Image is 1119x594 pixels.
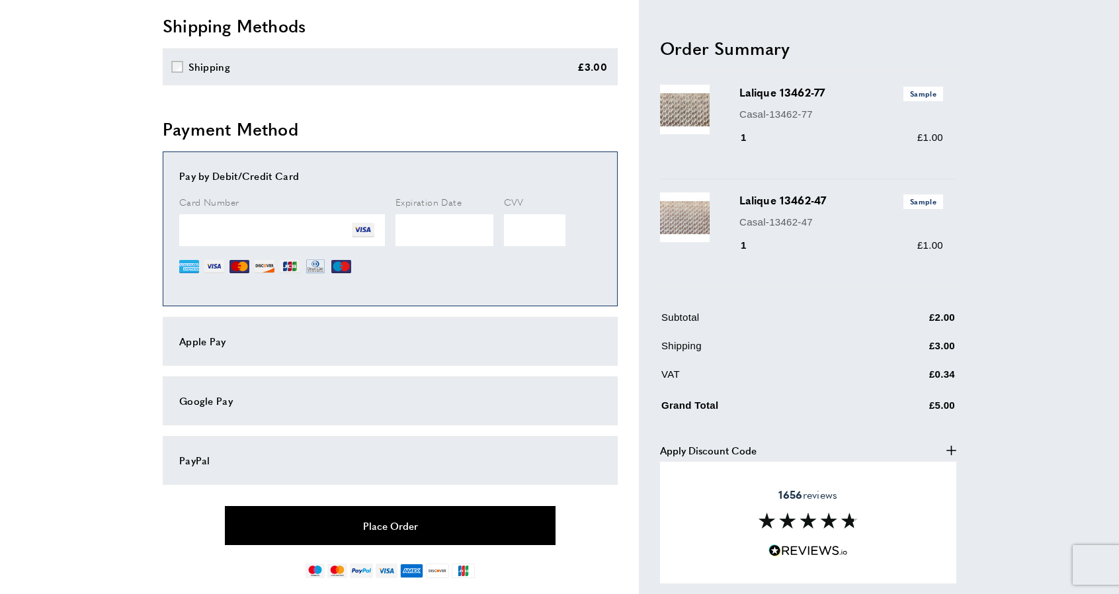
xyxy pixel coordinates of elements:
h3: Lalique 13462-77 [739,85,943,101]
img: jcb [452,564,475,578]
img: VI.png [352,219,374,241]
iframe: Secure Credit Card Frame - Credit Card Number [179,214,385,246]
td: £3.00 [864,338,955,364]
h2: Shipping Methods [163,14,618,38]
img: DN.png [305,257,326,276]
img: DI.png [255,257,274,276]
img: MI.png [331,257,351,276]
div: Apple Pay [179,333,601,349]
td: £0.34 [864,366,955,392]
span: £1.00 [917,132,943,143]
td: Grand Total [661,395,862,423]
span: CVV [504,195,524,208]
iframe: Secure Credit Card Frame - CVV [504,214,565,246]
img: mastercard [327,564,347,578]
button: Place Order [225,506,556,545]
td: VAT [661,366,862,392]
td: Subtotal [661,310,862,335]
img: Reviews.io 5 stars [768,544,848,557]
span: Sample [903,87,943,101]
strong: 1656 [778,487,802,502]
span: reviews [778,488,837,501]
p: Casal-13462-77 [739,106,943,122]
div: Google Pay [179,393,601,409]
img: maestro [306,564,325,578]
iframe: Secure Credit Card Frame - Expiration Date [395,214,493,246]
img: Reviews section [759,513,858,529]
h2: Payment Method [163,117,618,141]
span: £1.00 [917,239,943,251]
img: american-express [400,564,423,578]
div: Pay by Debit/Credit Card [179,168,601,184]
span: Sample [903,194,943,208]
div: 1 [739,237,765,253]
h2: Order Summary [660,36,956,60]
div: Shipping [188,59,230,75]
div: 1 [739,130,765,146]
img: VI.png [204,257,224,276]
span: Apply Discount Code [660,442,757,458]
td: £2.00 [864,310,955,335]
h3: Lalique 13462-47 [739,192,943,208]
img: Lalique 13462-77 [660,85,710,134]
div: PayPal [179,452,601,468]
img: discover [426,564,449,578]
div: £3.00 [577,59,608,75]
td: £5.00 [864,395,955,423]
img: AE.png [179,257,199,276]
img: visa [376,564,397,578]
img: MC.png [229,257,249,276]
img: paypal [350,564,373,578]
img: JCB.png [280,257,300,276]
p: Casal-13462-47 [739,214,943,230]
td: Shipping [661,338,862,364]
span: Card Number [179,195,239,208]
span: Expiration Date [395,195,462,208]
img: Lalique 13462-47 [660,192,710,242]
